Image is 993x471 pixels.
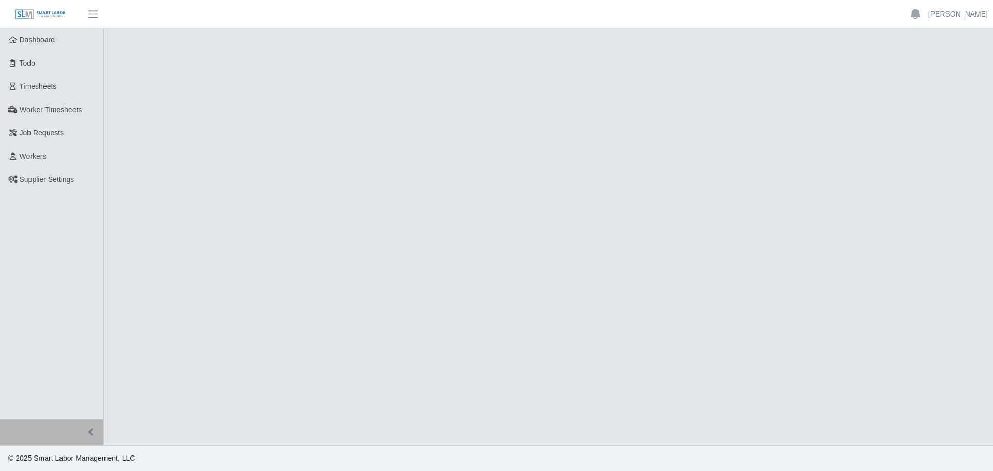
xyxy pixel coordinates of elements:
[20,105,82,114] span: Worker Timesheets
[20,129,64,137] span: Job Requests
[20,152,47,160] span: Workers
[20,175,74,184] span: Supplier Settings
[20,82,57,90] span: Timesheets
[8,454,135,462] span: © 2025 Smart Labor Management, LLC
[20,59,35,67] span: Todo
[928,9,988,20] a: [PERSON_NAME]
[14,9,66,20] img: SLM Logo
[20,36,55,44] span: Dashboard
